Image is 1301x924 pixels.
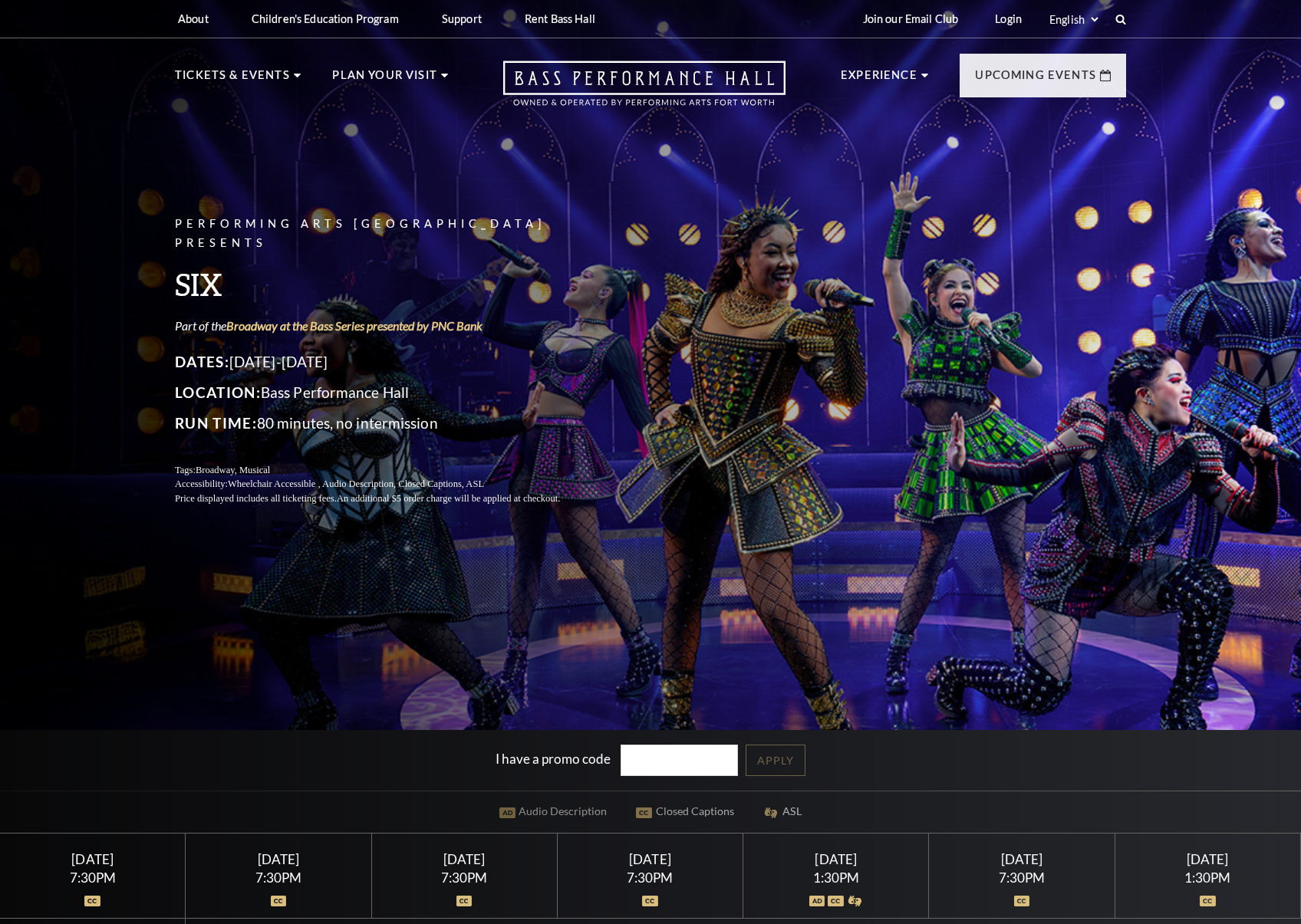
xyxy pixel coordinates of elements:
[175,317,597,334] p: Part of the
[252,12,399,25] p: Children's Education Program
[175,215,597,253] p: Performing Arts [GEOGRAPHIC_DATA] Presents
[525,12,595,25] p: Rent Bass Hall
[762,871,911,884] div: 1:30PM
[1014,896,1030,906] img: icon_oc.svg
[642,896,658,906] img: icon_oc.svg
[1200,896,1216,906] img: icon_oc.svg
[175,380,597,405] p: Bass Performance Hall
[175,477,597,492] p: Accessibility:
[175,463,597,478] p: Tags:
[947,871,1096,884] div: 7:30PM
[175,350,597,374] p: [DATE]-[DATE]
[175,414,257,432] span: Run Time:
[809,896,825,906] img: icon_ad.svg
[496,751,611,767] label: I have a promo code
[204,871,353,884] div: 7:30PM
[762,851,911,867] div: [DATE]
[828,896,844,906] img: icon_oc.svg
[204,851,353,867] div: [DATE]
[84,896,100,906] img: icon_oc.svg
[947,851,1096,867] div: [DATE]
[175,353,229,370] span: Dates:
[18,851,167,867] div: [DATE]
[196,465,270,475] span: Broadway, Musical
[18,871,167,884] div: 7:30PM
[975,66,1096,94] p: Upcoming Events
[178,12,209,25] p: About
[576,851,725,867] div: [DATE]
[175,411,597,436] p: 80 minutes, no intermission
[175,66,290,94] p: Tickets & Events
[175,265,597,304] h3: SIX
[337,493,560,504] span: An additional $5 order charge will be applied at checkout.
[841,66,917,94] p: Experience
[390,851,539,867] div: [DATE]
[847,896,863,906] img: icon_asla.svg
[1133,851,1282,867] div: [DATE]
[442,12,482,25] p: Support
[175,383,261,401] span: Location:
[456,896,473,906] img: icon_oc.svg
[271,896,287,906] img: icon_oc.svg
[576,871,725,884] div: 7:30PM
[226,318,483,333] a: Broadway at the Bass Series presented by PNC Bank
[175,492,597,506] p: Price displayed includes all ticketing fees.
[1046,12,1101,27] select: Select:
[332,66,437,94] p: Plan Your Visit
[1133,871,1282,884] div: 1:30PM
[228,478,484,489] span: Wheelchair Accessible , Audio Description, Closed Captions, ASL
[390,871,539,884] div: 7:30PM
